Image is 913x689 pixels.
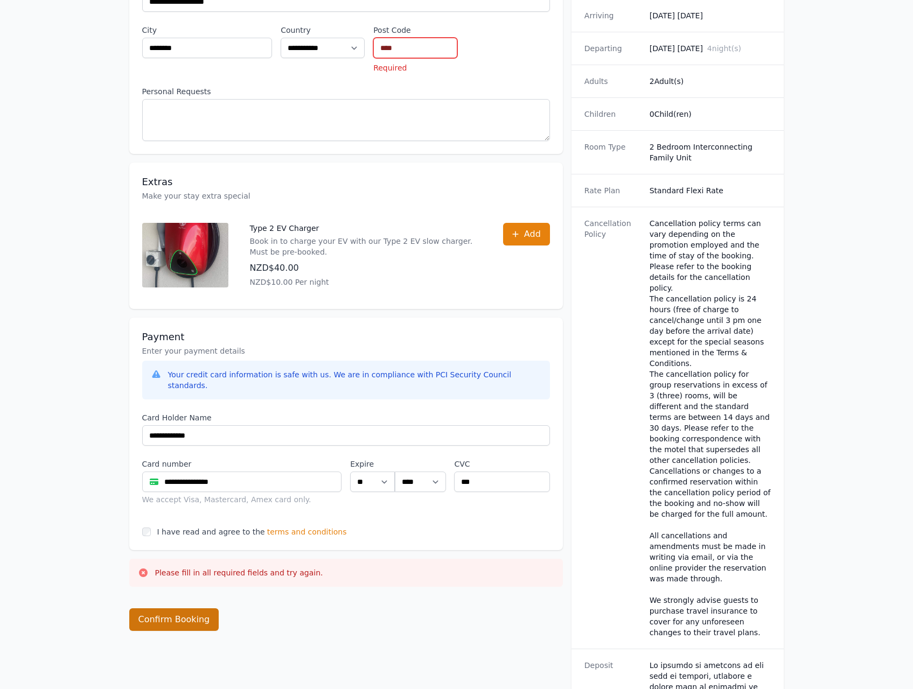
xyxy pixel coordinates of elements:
[395,459,445,469] label: .
[142,175,550,188] h3: Extras
[142,494,342,505] div: We accept Visa, Mastercard, Amex card only.
[250,277,482,287] p: NZD$10.00 Per night
[373,62,457,73] p: Required
[584,76,641,87] dt: Adults
[142,86,550,97] label: Personal Requests
[155,567,323,578] p: Please fill in all required fields and try again.
[454,459,549,469] label: CVC
[650,10,771,21] dd: [DATE] [DATE]
[584,109,641,119] dt: Children
[142,191,550,201] p: Make your stay extra special
[584,218,641,638] dt: Cancellation Policy
[584,43,641,54] dt: Departing
[584,10,641,21] dt: Arriving
[584,142,641,163] dt: Room Type
[142,25,273,36] label: City
[142,223,228,287] img: Type 2 EV Charger
[129,608,219,631] button: Confirm Booking
[350,459,395,469] label: Expire
[250,223,482,234] p: Type 2 EV Charger
[584,185,641,196] dt: Rate Plan
[707,44,741,53] span: 4 night(s)
[650,43,771,54] dd: [DATE] [DATE]
[168,369,541,391] div: Your credit card information is safe with us. We are in compliance with PCI Security Council stan...
[650,109,771,119] dd: 0 Child(ren)
[524,228,541,241] span: Add
[142,412,550,423] label: Card Holder Name
[142,459,342,469] label: Card number
[142,331,550,343] h3: Payment
[650,185,771,196] dd: Standard Flexi Rate
[267,526,347,537] span: terms and conditions
[281,25,365,36] label: Country
[142,346,550,356] p: Enter your payment details
[157,528,265,536] label: I have read and agree to the
[250,236,482,257] p: Book in to charge your EV with our Type 2 EV slow charger. Must be pre-booked.
[650,142,771,163] dd: 2 Bedroom Interconnecting Family Unit
[503,223,550,245] button: Add
[250,262,482,275] p: NZD$40.00
[650,218,771,638] div: Cancellation policy terms can vary depending on the promotion employed and the time of stay of th...
[373,25,457,36] label: Post Code
[650,76,771,87] dd: 2 Adult(s)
